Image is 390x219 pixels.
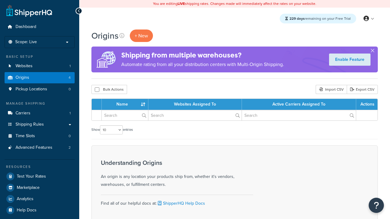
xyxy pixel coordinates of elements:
[347,85,378,94] a: Export CSV
[16,64,33,69] span: Websites
[5,130,75,142] a: Time Slots 0
[17,208,37,213] span: Help Docs
[91,30,119,42] h1: Origins
[69,134,71,139] span: 0
[16,87,47,92] span: Pickup Locations
[5,72,75,83] a: Origins 4
[16,75,29,80] span: Origins
[121,60,284,69] p: Automate rating from all your distribution centers with Multi-Origin Shipping.
[5,205,75,216] a: Help Docs
[316,85,347,94] div: Import CSV
[135,32,148,39] span: + New
[5,61,75,72] li: Websites
[5,142,75,153] a: Advanced Features 2
[5,164,75,169] div: Resources
[91,47,121,72] img: ad-origins-multi-dfa493678c5a35abed25fd24b4b8a3fa3505936ce257c16c00bdefe2f3200be3.png
[17,185,40,190] span: Marketplace
[91,125,133,134] label: Show entries
[5,61,75,72] a: Websites 1
[17,196,34,202] span: Analytics
[178,1,185,6] b: LIVE
[16,134,35,139] span: Time Slots
[69,75,71,80] span: 4
[5,119,75,130] a: Shipping Rules
[5,72,75,83] li: Origins
[242,99,356,110] th: Active Carriers Assigned To
[5,142,75,153] li: Advanced Features
[5,108,75,119] li: Carriers
[101,159,253,166] h3: Understanding Origins
[5,84,75,95] a: Pickup Locations 0
[5,54,75,59] div: Basic Setup
[6,5,52,17] a: ShipperHQ Home
[369,198,384,213] button: Open Resource Center
[5,130,75,142] li: Time Slots
[242,110,356,120] input: Search
[16,111,30,116] span: Carriers
[15,40,37,45] span: Scope: Live
[148,99,242,110] th: Websites Assigned To
[69,145,71,150] span: 2
[5,182,75,193] a: Marketplace
[5,101,75,106] div: Manage Shipping
[121,50,284,60] h4: Shipping from multiple warehouses?
[100,125,123,134] select: Showentries
[130,30,153,42] a: + New
[5,84,75,95] li: Pickup Locations
[102,99,148,110] th: Name
[16,145,52,150] span: Advanced Features
[16,122,44,127] span: Shipping Rules
[356,99,378,110] th: Actions
[69,111,71,116] span: 1
[69,64,71,69] span: 1
[17,174,46,179] span: Test Your Rates
[69,87,71,92] span: 0
[102,110,148,120] input: Search
[101,195,253,207] div: Find all of our helpful docs at:
[329,54,370,66] a: Enable Feature
[148,110,242,120] input: Search
[5,193,75,204] a: Analytics
[5,108,75,119] a: Carriers 1
[5,171,75,182] a: Test Your Rates
[289,16,305,21] strong: 229 days
[280,14,356,23] div: remaining on your Free Trial
[91,85,127,94] button: Bulk Actions
[16,24,36,30] span: Dashboard
[157,200,205,207] a: ShipperHQ Help Docs
[101,159,253,189] div: An origin is any location your products ship from, whether it's vendors, warehouses, or fulfillme...
[5,21,75,33] a: Dashboard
